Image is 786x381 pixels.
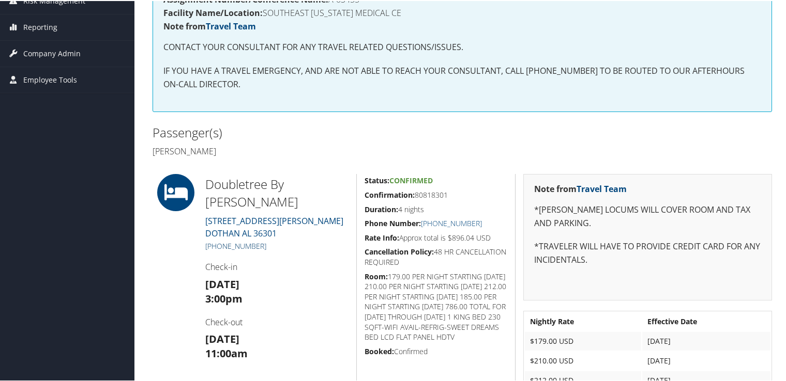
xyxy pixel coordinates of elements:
p: IF YOU HAVE A TRAVEL EMERGENCY, AND ARE NOT ABLE TO REACH YOUR CONSULTANT, CALL [PHONE_NUMBER] TO... [163,63,761,90]
h5: 48 HR CANCELLATION REQUIRED [365,246,507,266]
span: Employee Tools [23,66,77,92]
h4: Check-in [205,260,349,272]
a: [PHONE_NUMBER] [205,240,266,250]
strong: Status: [365,174,389,184]
a: Travel Team [206,20,256,31]
a: Travel Team [577,182,627,194]
th: Nightly Rate [525,311,641,330]
strong: Note from [163,20,256,31]
span: Confirmed [389,174,433,184]
a: [PHONE_NUMBER] [421,217,482,227]
strong: Confirmation: [365,189,415,199]
strong: Note from [534,182,627,194]
strong: Cancellation Policy: [365,246,434,256]
h4: SOUTHEAST [US_STATE] MEDICAL CE [163,8,761,16]
td: [DATE] [642,351,770,369]
strong: Room: [365,271,388,280]
strong: Booked: [365,345,394,355]
h5: Confirmed [365,345,507,356]
strong: Duration: [365,203,398,213]
span: Company Admin [23,40,81,66]
h5: 80818301 [365,189,507,199]
strong: [DATE] [205,276,239,290]
strong: 11:00am [205,345,248,359]
strong: Phone Number: [365,217,421,227]
td: $210.00 USD [525,351,641,369]
td: [DATE] [642,331,770,350]
p: *TRAVELER WILL HAVE TO PROVIDE CREDIT CARD FOR ANY INCIDENTALS. [534,239,761,265]
h5: 179.00 PER NIGHT STARTING [DATE] 210.00 PER NIGHT STARTING [DATE] 212.00 PER NIGHT STARTING [DATE... [365,271,507,341]
span: Reporting [23,13,57,39]
h5: Approx total is $896.04 USD [365,232,507,242]
h5: 4 nights [365,203,507,214]
h2: Passenger(s) [153,123,455,140]
h4: [PERSON_NAME] [153,145,455,156]
p: *[PERSON_NAME] LOCUMS WILL COVER ROOM AND TAX AND PARKING. [534,202,761,229]
strong: Rate Info: [365,232,399,242]
h2: Doubletree By [PERSON_NAME] [205,174,349,209]
strong: [DATE] [205,331,239,345]
strong: 3:00pm [205,291,243,305]
th: Effective Date [642,311,770,330]
h4: Check-out [205,315,349,327]
p: CONTACT YOUR CONSULTANT FOR ANY TRAVEL RELATED QUESTIONS/ISSUES. [163,40,761,53]
a: [STREET_ADDRESS][PERSON_NAME]DOTHAN AL 36301 [205,214,343,238]
td: $179.00 USD [525,331,641,350]
strong: Facility Name/Location: [163,6,263,18]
